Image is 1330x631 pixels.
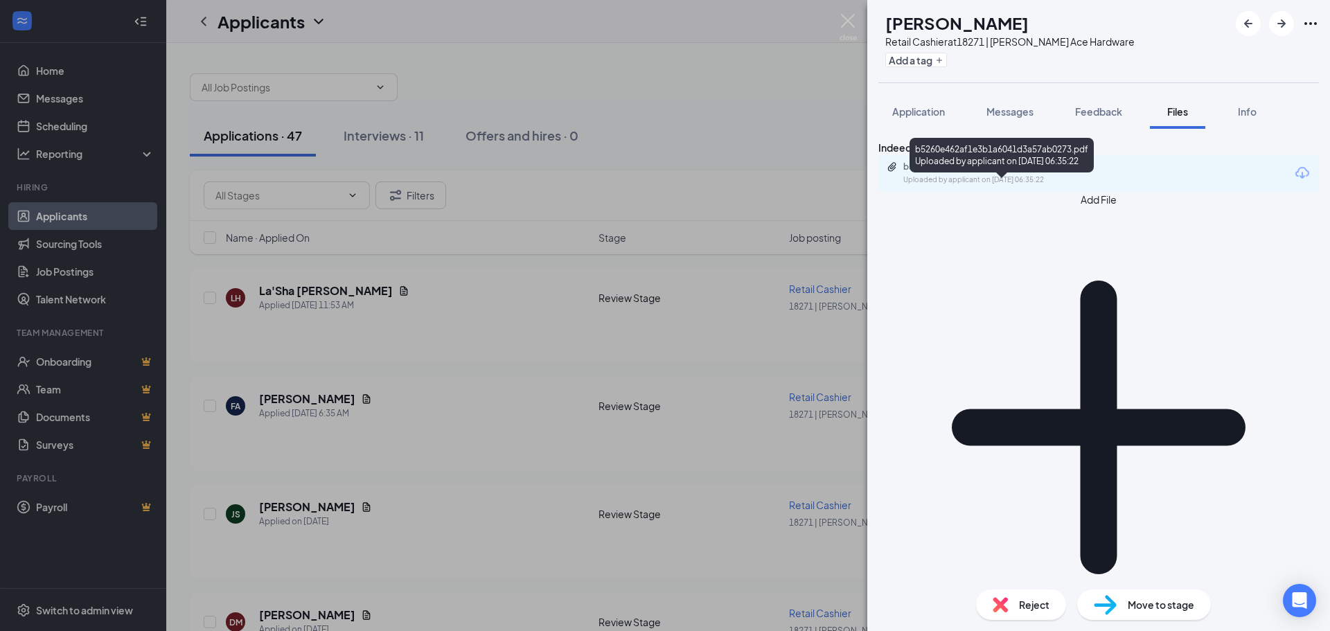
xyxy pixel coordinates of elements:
[1128,597,1194,612] span: Move to stage
[892,105,945,118] span: Application
[885,35,1135,48] div: Retail Cashier at 18271 | [PERSON_NAME] Ace Hardware
[1294,165,1311,181] svg: Download
[1273,15,1290,32] svg: ArrowRight
[887,161,1111,186] a: Paperclipb5260e462af1e3b1a6041d3a57ab0273.pdfUploaded by applicant on [DATE] 06:35:22
[878,140,1319,155] div: Indeed Resume
[1240,15,1257,32] svg: ArrowLeftNew
[1238,105,1257,118] span: Info
[1302,15,1319,32] svg: Ellipses
[1236,11,1261,36] button: ArrowLeftNew
[885,53,947,67] button: PlusAdd a tag
[885,11,1029,35] h1: [PERSON_NAME]
[1019,597,1049,612] span: Reject
[1283,584,1316,617] div: Open Intercom Messenger
[1269,11,1294,36] button: ArrowRight
[903,175,1111,186] div: Uploaded by applicant on [DATE] 06:35:22
[910,138,1094,172] div: b5260e462af1e3b1a6041d3a57ab0273.pdf Uploaded by applicant on [DATE] 06:35:22
[1167,105,1188,118] span: Files
[1075,105,1122,118] span: Feedback
[986,105,1034,118] span: Messages
[935,56,943,64] svg: Plus
[903,161,1097,172] div: b5260e462af1e3b1a6041d3a57ab0273.pdf
[887,161,898,172] svg: Paperclip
